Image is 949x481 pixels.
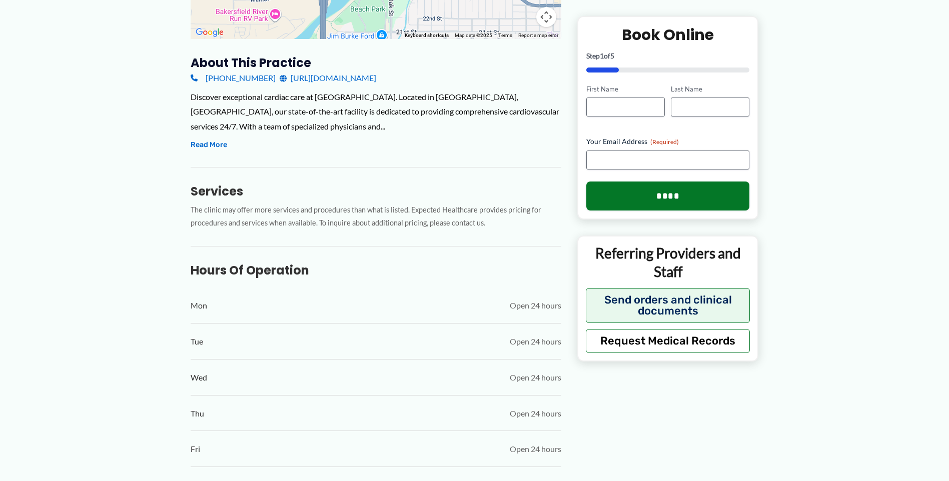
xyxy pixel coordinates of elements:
[586,137,750,147] label: Your Email Address
[650,138,679,146] span: (Required)
[280,70,376,85] a: [URL][DOMAIN_NAME]
[510,406,561,421] span: Open 24 hours
[193,26,226,39] a: Open this area in Google Maps (opens a new window)
[586,84,665,94] label: First Name
[191,441,200,456] span: Fri
[191,370,207,385] span: Wed
[586,244,750,281] p: Referring Providers and Staff
[405,32,449,39] button: Keyboard shortcuts
[510,298,561,313] span: Open 24 hours
[671,84,749,94] label: Last Name
[455,32,492,38] span: Map data ©2025
[498,32,512,38] a: Terms (opens in new tab)
[191,262,561,278] h3: Hours of Operation
[610,51,614,60] span: 5
[586,329,750,353] button: Request Medical Records
[191,70,276,85] a: [PHONE_NUMBER]
[191,334,203,349] span: Tue
[586,288,750,323] button: Send orders and clinical documents
[191,406,204,421] span: Thu
[191,298,207,313] span: Mon
[510,441,561,456] span: Open 24 hours
[191,55,561,70] h3: About this practice
[191,139,227,151] button: Read More
[191,183,561,199] h3: Services
[536,7,556,27] button: Map camera controls
[586,52,750,59] p: Step of
[586,25,750,44] h2: Book Online
[191,89,561,134] div: Discover exceptional cardiac care at [GEOGRAPHIC_DATA]. Located in [GEOGRAPHIC_DATA], [GEOGRAPHIC...
[510,334,561,349] span: Open 24 hours
[510,370,561,385] span: Open 24 hours
[193,26,226,39] img: Google
[518,32,558,38] a: Report a map error
[600,51,604,60] span: 1
[191,203,561,230] p: The clinic may offer more services and procedures than what is listed. Expected Healthcare provid...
